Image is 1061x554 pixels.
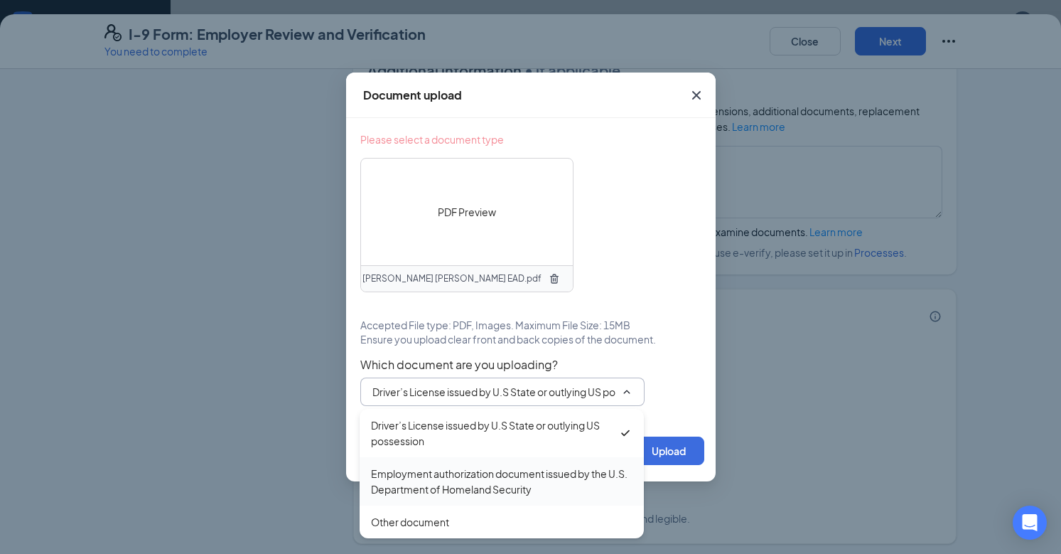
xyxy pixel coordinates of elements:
span: Accepted File type: PDF, Images. Maximum File Size: 15MB [360,318,630,332]
div: Employment authorization document issued by the U.S. Department of Homeland Security [371,466,632,497]
span: Please select a document type [360,132,504,147]
button: Upload [633,437,704,465]
div: Other document [371,514,449,530]
div: Driver’s License issued by U.S State or outlying US possession [371,417,618,449]
input: Select document type [372,384,615,400]
svg: Checkmark [618,426,632,440]
span: Ensure you upload clear front and back copies of the document. [360,332,656,346]
svg: TrashOutline [549,273,560,284]
svg: Cross [688,87,705,104]
span: PDF Preview [438,204,496,220]
span: Which document are you uploading? [360,358,701,372]
div: Open Intercom Messenger [1013,506,1047,540]
span: [PERSON_NAME] [PERSON_NAME] EAD.pdf [362,272,542,286]
button: TrashOutline [543,267,566,290]
div: Document upload [363,87,462,103]
button: Close [677,73,716,118]
svg: ChevronUp [621,386,632,398]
